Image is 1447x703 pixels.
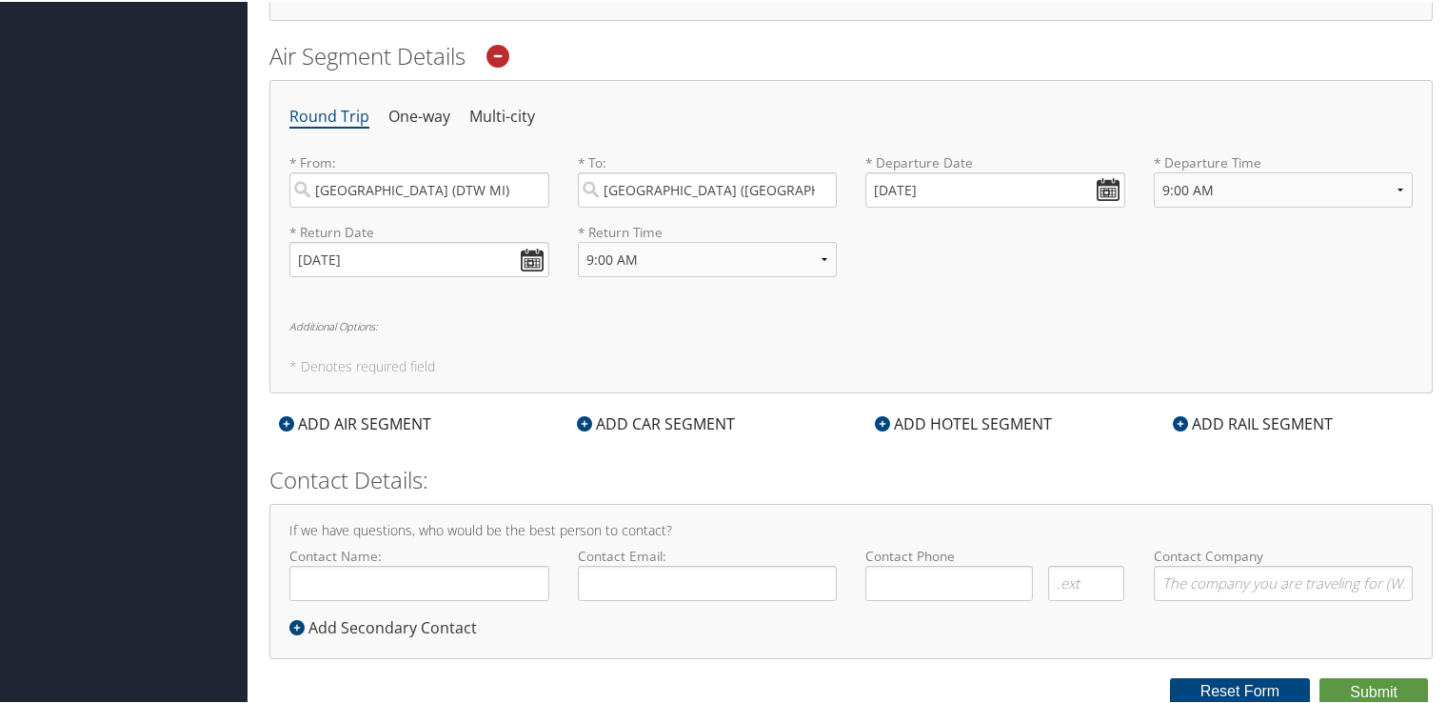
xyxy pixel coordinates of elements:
label: Contact Email: [578,545,838,599]
li: Multi-city [469,98,535,132]
h2: Air Segment Details [269,38,1433,70]
label: * Departure Date [865,151,1125,171]
label: * Return Time [578,221,838,240]
label: Contact Phone [865,545,1125,564]
li: One-way [388,98,450,132]
input: Contact Email: [578,564,838,599]
label: * Departure Time [1154,151,1414,221]
label: * To: [578,151,838,206]
input: .ext [1048,564,1124,599]
li: Round Trip [289,98,369,132]
input: Contact Name: [289,564,549,599]
label: * Return Date [289,221,549,240]
input: Contact Company [1154,564,1414,599]
label: * From: [289,151,549,206]
h5: * Denotes required field [289,358,1413,372]
input: City or Airport Code [289,171,549,206]
div: ADD HOTEL SEGMENT [865,411,1061,433]
h6: Additional Options: [289,319,1413,330]
input: MM/DD/YYYY [865,171,1125,206]
div: ADD AIR SEGMENT [269,411,441,433]
button: Reset Form [1170,676,1311,703]
h2: Contact Details: [269,462,1433,494]
div: ADD RAIL SEGMENT [1163,411,1342,433]
h4: If we have questions, who would be the best person to contact? [289,522,1413,535]
label: Contact Name: [289,545,549,599]
input: City or Airport Code [578,171,838,206]
input: MM/DD/YYYY [289,240,549,275]
label: Contact Company [1154,545,1414,599]
div: ADD CAR SEGMENT [567,411,744,433]
div: Add Secondary Contact [289,614,486,637]
select: * Departure Time [1154,171,1414,206]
